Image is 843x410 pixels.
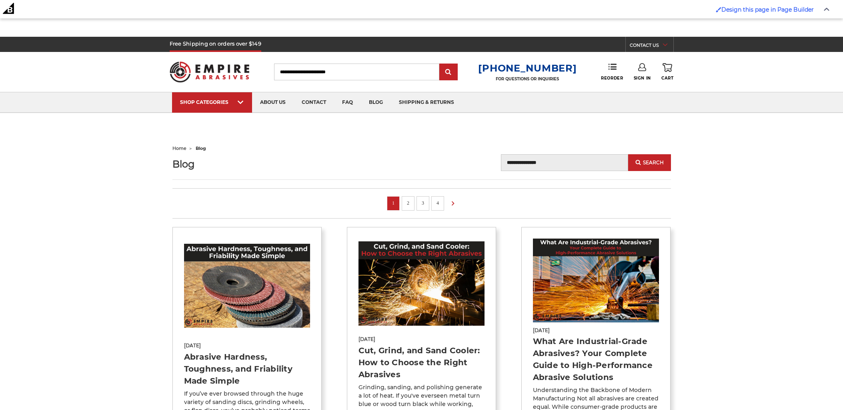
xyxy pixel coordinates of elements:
div: SHOP CATEGORIES [180,99,244,105]
h1: Blog [172,159,322,169]
span: Search [643,160,664,165]
img: What Are Industrial-Grade Abrasives? Your Complete Guide to High-Performance Abrasive Solutions [533,239,659,322]
img: Abrasive Hardness, Toughness, and Friability Made Simple [184,244,310,328]
input: Submit [441,64,457,80]
a: shipping & returns [391,92,462,113]
a: Cut, Grind, and Sand Cooler: How to Choose the Right Abrasives [358,346,480,379]
a: Enabled brush for page builder edit. Design this page in Page Builder [712,2,818,17]
a: Reorder [601,63,623,80]
img: Close Admin Bar [824,8,829,11]
a: home [172,145,186,151]
span: Sign In [634,76,651,81]
img: Empire Abrasives [170,56,250,88]
h5: Free Shipping on orders over $149 [170,37,261,52]
a: faq [334,92,361,113]
a: What Are Industrial-Grade Abrasives? Your Complete Guide to High-Performance Abrasive Solutions [533,336,653,382]
button: Search [628,154,671,171]
a: 4 [434,199,442,207]
a: Cart [661,63,673,81]
span: [DATE] [184,342,310,349]
a: Abrasive Hardness, Toughness, and Friability Made Simple [184,352,292,386]
img: Cut, Grind, and Sand Cooler: How to Choose the Right Abrasives [358,241,485,325]
span: [DATE] [533,327,659,334]
a: contact [294,92,334,113]
a: 2 [404,199,412,207]
a: about us [252,92,294,113]
a: 3 [419,199,427,207]
img: Enabled brush for page builder edit. [716,7,721,12]
a: 1 [389,199,397,207]
span: blog [196,145,206,151]
a: CONTACT US [630,41,673,52]
p: FOR QUESTIONS OR INQUIRIES [478,76,577,82]
span: Design this page in Page Builder [721,6,814,13]
a: blog [361,92,391,113]
span: Cart [661,76,673,81]
span: [DATE] [358,336,485,343]
a: [PHONE_NUMBER] [478,62,577,74]
span: Reorder [601,76,623,81]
